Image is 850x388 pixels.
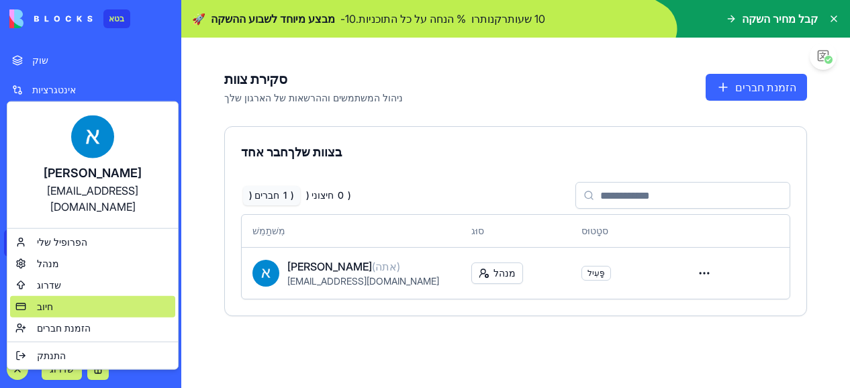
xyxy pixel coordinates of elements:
a: [PERSON_NAME][EMAIL_ADDRESS][DOMAIN_NAME] [10,105,175,226]
a: מנהל [10,253,175,275]
font: הפרופיל שלי [37,236,87,248]
a: שדרוג [10,275,175,296]
font: [PERSON_NAME] [44,166,142,180]
font: [EMAIL_ADDRESS][DOMAIN_NAME] [47,184,138,213]
a: הפרופיל שלי [10,232,175,253]
font: חיוב [37,301,53,312]
font: התנתק [37,350,66,361]
a: חיוב [10,296,175,318]
font: שדרוג [37,279,61,291]
img: ACg8ocLwfop-f9Hw_eWiCyC3DvI-LUM8cI31YkCUEE4cMVcRaraNGA=s96-c [71,115,114,158]
font: מנהל [37,258,59,269]
font: הזמנת חברים [37,322,91,334]
a: הזמנת חברים [10,318,175,339]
